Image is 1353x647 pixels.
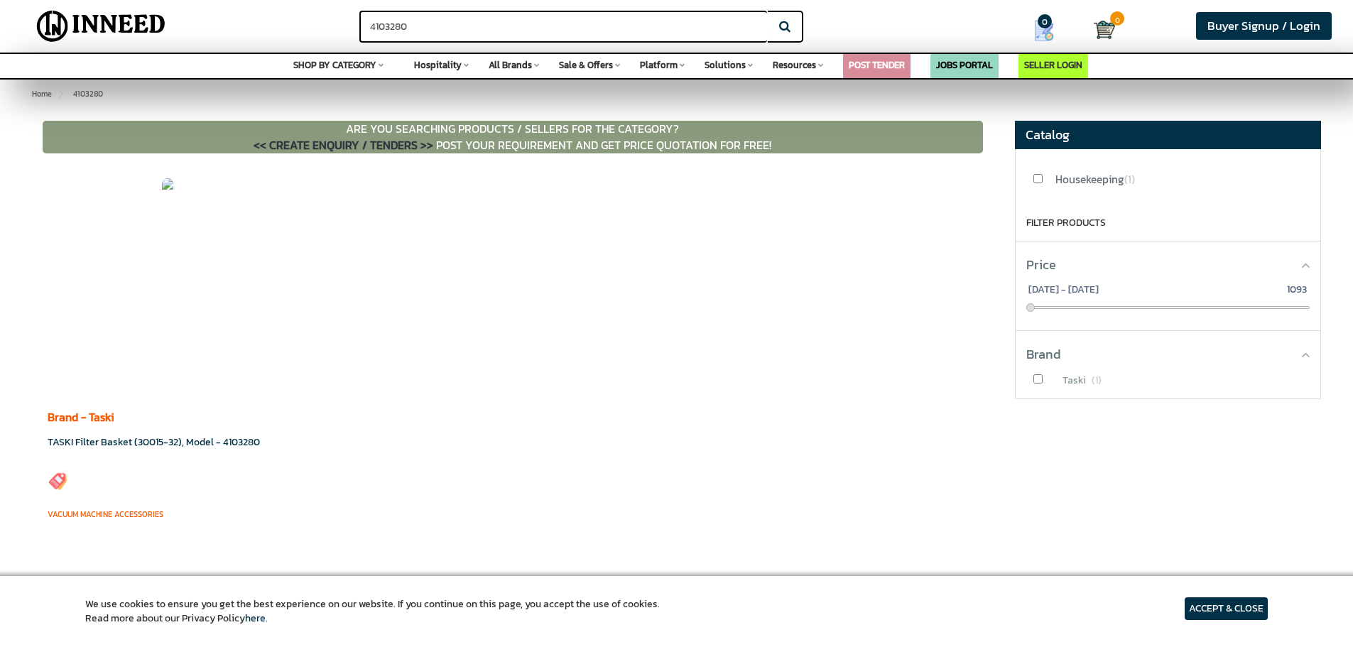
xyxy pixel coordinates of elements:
[63,88,103,99] span: 4103280
[85,597,660,626] article: We use cookies to ensure you get the best experience on our website. If you continue on this page...
[936,58,993,72] a: JOBS PORTAL
[1094,19,1115,40] img: Cart
[705,58,746,72] span: Solutions
[254,136,433,153] span: << CREATE ENQUIRY / TENDERS >>
[849,58,905,72] a: POST TENDER
[489,58,532,72] span: All Brands
[1026,241,1310,274] div: Price
[559,58,613,72] span: Sale & Offers
[773,58,816,72] span: Resources
[245,611,266,626] a: here
[1024,58,1082,72] a: SELLER LOGIN
[1092,373,1102,388] span: (1)
[1185,597,1268,620] article: ACCEPT & CLOSE
[1026,216,1310,230] div: FILTER PRODUCTS
[640,58,678,72] span: Platform
[48,408,114,425] a: Brand - Taski
[29,85,55,102] a: Home
[1026,282,1101,298] span: [DATE] - [DATE]
[48,509,163,520] a: Vacuum Machine Accessories
[359,11,767,43] input: Search for Brands, Products, Sellers, Manufacturers...
[162,178,173,391] img: 3204.jpg
[414,58,462,72] span: Hospitality
[1124,171,1135,187] span: (1)
[57,88,61,99] span: >
[254,136,436,153] a: << CREATE ENQUIRY / TENDERS >>
[293,58,376,72] span: SHOP BY CATEGORY
[1033,20,1055,41] img: Show My Quotes
[1285,282,1309,298] span: 1093
[1063,373,1086,388] span: Taski
[43,121,983,153] p: ARE YOU SEARCHING PRODUCTS / SELLERS FOR THE CATEGORY? POST YOUR REQUIREMENT AND GET PRICE QUOTAT...
[1207,17,1320,35] span: Buyer Signup / Login
[1055,171,1135,187] span: Housekeeping
[63,85,70,102] span: >
[1094,14,1107,45] a: Cart 0
[48,469,69,491] img: inneed-price-tag.png
[1026,331,1310,364] div: Brand
[1006,14,1094,47] a: my Quotes 0
[1110,11,1124,26] span: 0
[1196,12,1332,40] a: Buyer Signup / Login
[1038,14,1052,28] span: 0
[48,435,260,450] a: TASKI Filter Basket (30015-32), Model - 4103280
[1026,125,1070,144] span: Catalog
[25,9,178,44] img: Inneed.Market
